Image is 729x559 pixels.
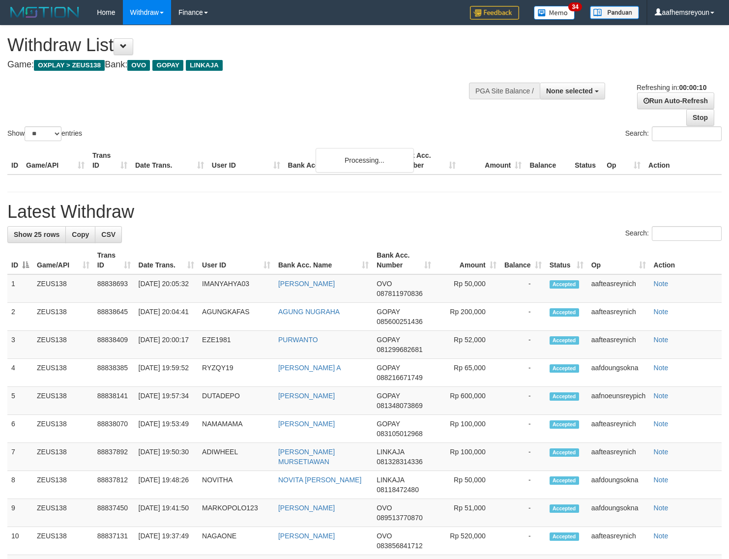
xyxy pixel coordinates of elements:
[101,231,116,238] span: CSV
[377,486,419,494] span: Copy 08118472480 to clipboard
[131,147,208,175] th: Date Trans.
[7,60,476,70] h4: Game: Bank:
[135,415,199,443] td: [DATE] 19:53:49
[394,147,460,175] th: Bank Acc. Number
[198,331,274,359] td: EZE1981
[686,109,714,126] a: Stop
[460,147,525,175] th: Amount
[278,364,341,372] a: [PERSON_NAME] A
[93,274,135,303] td: 88838693
[278,336,318,344] a: PURWANTO
[14,231,59,238] span: Show 25 rows
[435,527,500,555] td: Rp 520,000
[7,5,82,20] img: MOTION_logo.png
[377,318,422,325] span: Copy 085600251436 to clipboard
[278,392,335,400] a: [PERSON_NAME]
[377,374,422,382] span: Copy 088216671749 to clipboard
[587,331,650,359] td: aafteasreynich
[654,336,669,344] a: Note
[540,83,605,99] button: None selected
[198,527,274,555] td: NAGAONE
[93,443,135,471] td: 88837892
[284,147,394,175] th: Bank Acc. Name
[7,274,33,303] td: 1
[135,246,199,274] th: Date Trans.: activate to sort column ascending
[198,246,274,274] th: User ID: activate to sort column ascending
[278,532,335,540] a: [PERSON_NAME]
[587,303,650,331] td: aafteasreynich
[500,303,546,331] td: -
[435,499,500,527] td: Rp 51,000
[500,471,546,499] td: -
[377,532,392,540] span: OVO
[34,60,105,71] span: OXPLAY > ZEUS138
[603,147,644,175] th: Op
[377,514,422,522] span: Copy 089513770870 to clipboard
[7,499,33,527] td: 9
[377,420,400,428] span: GOPAY
[33,387,93,415] td: ZEUS138
[93,527,135,555] td: 88837131
[377,458,422,466] span: Copy 081328314336 to clipboard
[278,280,335,288] a: [PERSON_NAME]
[278,308,340,316] a: AGUNG NUGRAHA
[377,364,400,372] span: GOPAY
[33,331,93,359] td: ZEUS138
[65,226,95,243] a: Copy
[33,303,93,331] td: ZEUS138
[33,527,93,555] td: ZEUS138
[587,471,650,499] td: aafdoungsokna
[654,448,669,456] a: Note
[469,83,540,99] div: PGA Site Balance /
[274,246,373,274] th: Bank Acc. Name: activate to sort column ascending
[33,415,93,443] td: ZEUS138
[135,387,199,415] td: [DATE] 19:57:34
[587,415,650,443] td: aafteasreynich
[637,84,706,91] span: Refreshing in:
[7,303,33,331] td: 2
[377,504,392,512] span: OVO
[377,308,400,316] span: GOPAY
[550,364,579,373] span: Accepted
[198,443,274,471] td: ADIWHEEL
[25,126,61,141] select: Showentries
[278,476,361,484] a: NOVITA [PERSON_NAME]
[654,364,669,372] a: Note
[550,476,579,485] span: Accepted
[500,387,546,415] td: -
[435,415,500,443] td: Rp 100,000
[278,448,335,466] a: [PERSON_NAME] MURSETIAWAN
[135,499,199,527] td: [DATE] 19:41:50
[373,246,435,274] th: Bank Acc. Number: activate to sort column ascending
[377,476,404,484] span: LINKAJA
[654,280,669,288] a: Note
[135,527,199,555] td: [DATE] 19:37:49
[654,308,669,316] a: Note
[198,387,274,415] td: DUTADEPO
[568,2,582,11] span: 34
[587,499,650,527] td: aafdoungsokna
[198,303,274,331] td: AGUNGKAFAS
[33,359,93,387] td: ZEUS138
[377,290,422,297] span: Copy 087811970836 to clipboard
[198,359,274,387] td: RYZQY19
[135,471,199,499] td: [DATE] 19:48:26
[198,499,274,527] td: MARKOPOLO123
[152,60,183,71] span: GOPAY
[550,448,579,457] span: Accepted
[587,274,650,303] td: aafteasreynich
[93,499,135,527] td: 88837450
[587,443,650,471] td: aafteasreynich
[652,126,722,141] input: Search:
[93,303,135,331] td: 88838645
[93,331,135,359] td: 88838409
[500,499,546,527] td: -
[500,331,546,359] td: -
[500,274,546,303] td: -
[377,280,392,288] span: OVO
[95,226,122,243] a: CSV
[587,246,650,274] th: Op: activate to sort column ascending
[186,60,223,71] span: LINKAJA
[500,443,546,471] td: -
[22,147,88,175] th: Game/API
